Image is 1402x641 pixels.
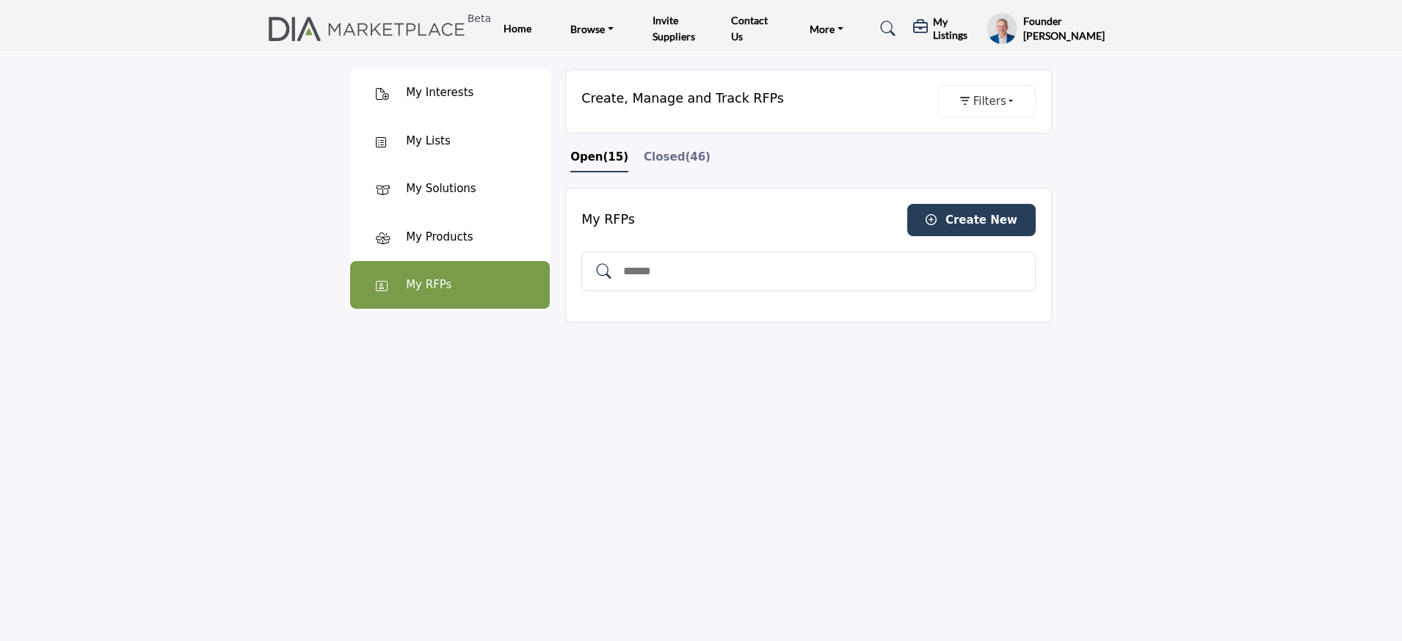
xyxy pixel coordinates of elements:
[794,15,859,42] a: More
[581,212,635,227] h5: My RFPs
[937,85,1036,118] button: Filters
[570,150,603,164] span: Open
[504,22,531,34] a: Home
[269,17,473,41] img: site Logo
[973,93,1006,110] div: Filters
[581,91,784,106] h5: Create, Manage and Track RFPs
[406,276,451,293] div: My RFPs
[653,14,695,43] a: Invite Suppliers
[987,12,1017,45] button: Show hide supplier dropdown
[644,150,685,164] span: Closed
[603,150,629,164] span: (15)
[555,15,629,42] a: Browse
[907,204,1036,237] button: Create New
[731,14,768,43] a: Contact Us
[1023,14,1134,43] h5: Founder [PERSON_NAME]
[406,133,451,150] div: My Lists
[913,15,979,42] div: My Listings
[468,12,491,25] h6: Beta
[406,84,473,101] div: My Interests
[866,17,905,40] a: Search
[406,229,473,246] div: My Products
[933,15,980,42] h5: My Listings
[269,17,473,41] a: Beta
[945,213,1017,227] span: Create New
[685,150,711,164] span: (46)
[406,180,476,197] div: My Solutions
